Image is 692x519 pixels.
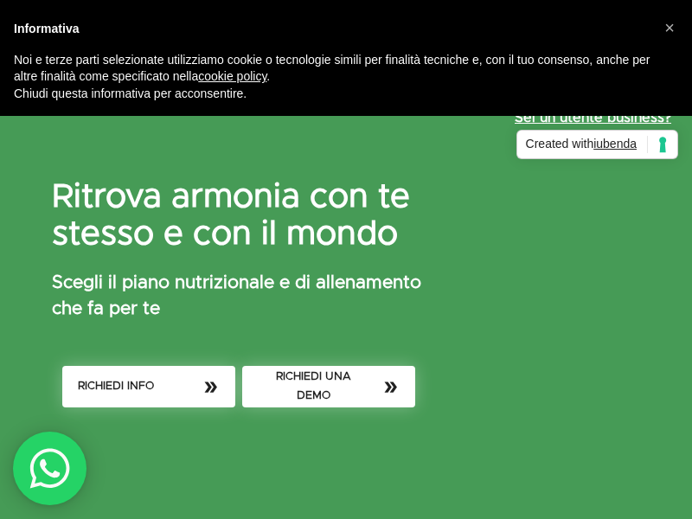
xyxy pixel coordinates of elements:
p: Ritrova armonia con te stesso e con il mondo [52,179,426,252]
iframe: Chat Widget [605,436,692,519]
p: Chiudi questa informativa per acconsentire. [14,86,650,103]
p: Scegli il piano nutrizionale e di allenamento che fa per te [52,270,426,321]
a: Sei un utente business? [497,91,689,145]
a: RICHIEDI UNA DEMO [239,362,420,433]
p: Sei un utente business? [515,108,671,128]
a: Created withiubenda [516,130,678,159]
h2: Informativa [14,21,650,38]
span: Created with [526,136,648,153]
span: RICHIEDI INFO [78,377,220,396]
p: Noi e terze parti selezionate utilizziamo cookie o tecnologie simili per finalità tecniche e, con... [14,52,650,86]
a: RICHIEDI INFO [59,362,239,433]
span: × [664,18,675,37]
span: iubenda [593,137,637,151]
button: RICHIEDI INFO [62,366,235,407]
a: cookie policy [198,69,266,83]
button: Chiudi questa informativa [656,14,683,42]
button: RICHIEDI UNA DEMO [242,366,415,407]
img: whatsAppIcon.04b8739f.svg [29,447,72,490]
span: RICHIEDI UNA DEMO [258,368,400,407]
